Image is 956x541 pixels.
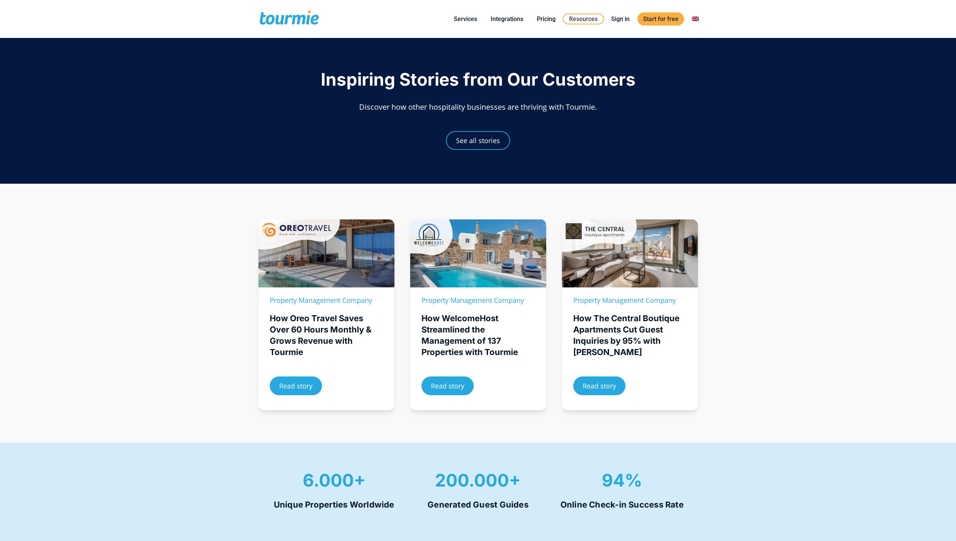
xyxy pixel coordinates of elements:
span: Inspiring Stories from Our Customers [321,69,636,90]
a: Read story [421,376,474,395]
a: Resources [563,14,604,24]
strong: 200.000+ [435,470,521,491]
strong: Generated Guest Guides [427,500,529,509]
div: How WelcomeHost Streamlined the Management of 137 Properties with Tourmie [421,313,535,358]
a: Switch to [686,14,704,24]
a: Sign in [606,14,635,24]
a: Integrations [485,14,529,24]
div: How Oreo Travel Saves Over 60 Hours Monthly & Grows Revenue with Tourmie [270,313,383,358]
span: Property Management Company [421,296,524,305]
h4: Unique Properties Worldwide [270,499,398,510]
span: See all stories [456,137,500,144]
span: 6.000+ [303,470,365,491]
span: Property Management Company [270,296,372,305]
a: Read story [573,376,625,395]
a: Pricing [531,14,561,24]
div: How The Central Boutique Apartments Cut Guest Inquiries by 95% with [PERSON_NAME] [573,313,687,358]
span: Read story [431,382,464,389]
span: 94% [602,470,642,491]
a: Read story [270,376,322,395]
h4: Online Check-in Success Rate [558,499,686,510]
span: Read story [583,382,616,389]
span: Read story [279,382,313,389]
a: See all stories [446,131,510,150]
span: Property Management Company [573,296,676,305]
a: Start for free [637,12,684,26]
a: Services [448,14,483,24]
span: Discover how other hospitality businesses are thriving with Tourmie. [359,102,597,112]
